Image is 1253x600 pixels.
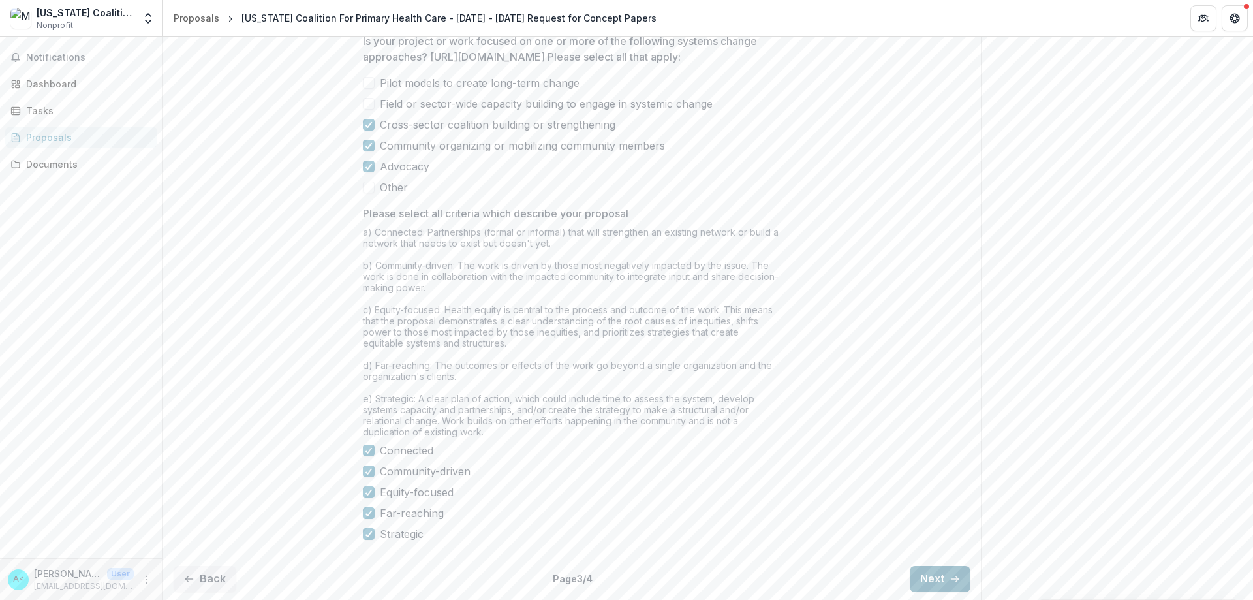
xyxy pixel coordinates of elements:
button: Get Help [1222,5,1248,31]
p: [EMAIL_ADDRESS][DOMAIN_NAME] [34,580,134,592]
div: Proposals [174,11,219,25]
span: Nonprofit [37,20,73,31]
span: Advocacy [380,159,429,174]
div: Dashboard [26,77,147,91]
a: Tasks [5,100,157,121]
span: Community organizing or mobilizing community members [380,138,665,153]
p: Please select all criteria which describe your proposal [363,206,628,221]
p: Page 3 / 4 [553,572,593,586]
button: Open entity switcher [139,5,157,31]
div: Documents [26,157,147,171]
button: Partners [1190,5,1216,31]
a: Documents [5,153,157,175]
span: Notifications [26,52,152,63]
div: Tasks [26,104,147,118]
a: Dashboard [5,73,157,95]
button: Back [174,566,236,592]
div: [US_STATE] Coalition For Primary Health Care [37,6,134,20]
span: Connected [380,443,433,458]
p: User [107,568,134,580]
a: Proposals [5,127,157,148]
a: Proposals [168,8,224,27]
span: Far-reaching [380,505,444,521]
span: Community-driven [380,464,471,479]
button: More [139,572,155,588]
button: Next [910,566,970,592]
span: Equity-focused [380,484,454,500]
button: Notifications [5,47,157,68]
span: Cross-sector coalition building or strengthening [380,117,615,133]
div: a) Connected: Partnerships (formal or informal) that will strengthen an existing network or build... [363,227,781,443]
div: Amanda Keilholz <akeilholz@mo-pca.org> [13,575,24,584]
span: Pilot models to create long-term change [380,75,580,91]
img: Missouri Coalition For Primary Health Care [10,8,31,29]
div: [US_STATE] Coalition For Primary Health Care - [DATE] - [DATE] Request for Concept Papers [241,11,657,25]
p: Is your project or work focused on one or more of the following systems change approaches? [URL][... [363,33,773,65]
nav: breadcrumb [168,8,662,27]
span: Other [380,180,408,195]
span: Field or sector-wide capacity building to engage in systemic change [380,96,713,112]
p: [PERSON_NAME] <[EMAIL_ADDRESS][DOMAIN_NAME]> [34,567,102,580]
div: Proposals [26,131,147,144]
span: Strategic [380,526,424,542]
